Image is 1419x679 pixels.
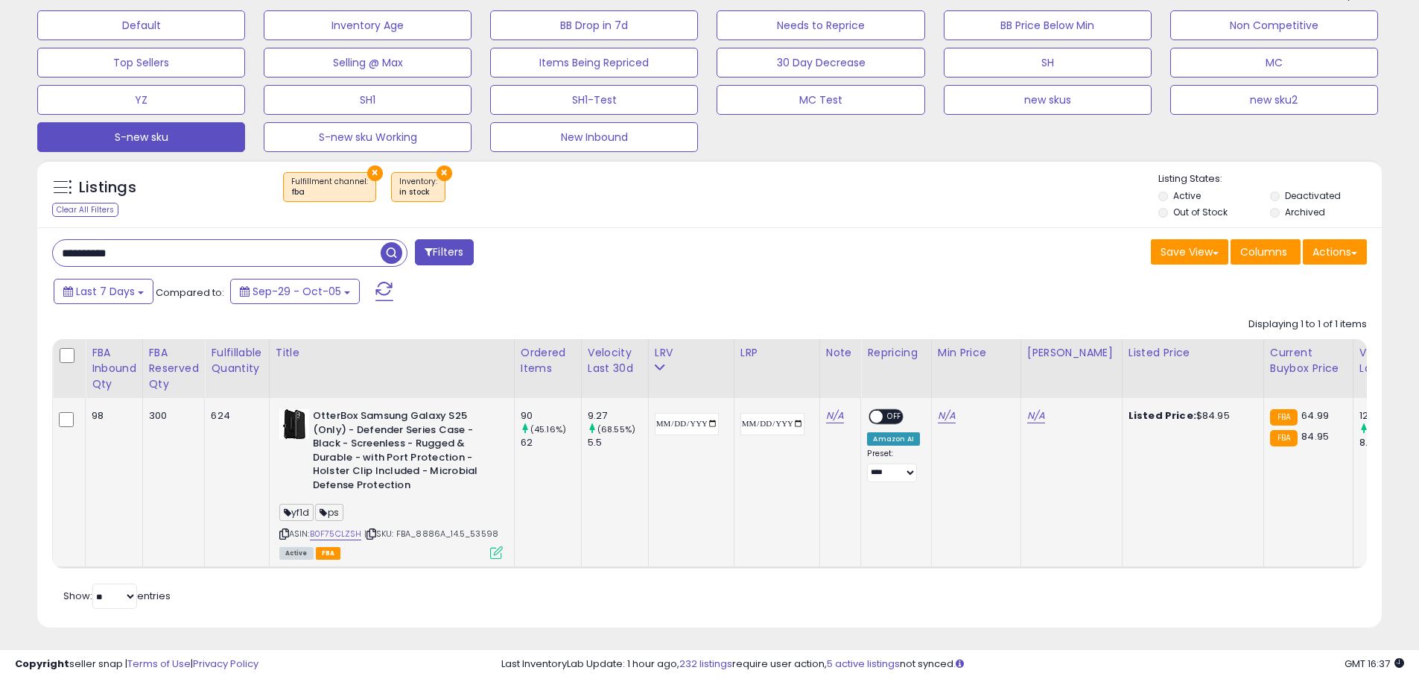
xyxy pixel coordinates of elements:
[883,411,907,423] span: OFF
[1285,206,1325,218] label: Archived
[37,48,245,78] button: Top Sellers
[501,657,1404,672] div: Last InventoryLab Update: 1 hour ago, require user action, not synced.
[316,547,341,560] span: FBA
[490,85,698,115] button: SH1-Test
[1270,345,1347,376] div: Current Buybox Price
[521,345,575,376] div: Ordered Items
[264,10,472,40] button: Inventory Age
[364,528,499,540] span: | SKU: FBA_8886A_14.5_53598
[588,345,642,376] div: Velocity Last 30d
[279,409,309,439] img: 41KAGN8y85L._SL40_.jpg
[1128,408,1196,423] b: Listed Price:
[193,657,258,671] a: Privacy Policy
[1128,345,1257,361] div: Listed Price
[92,409,131,423] div: 98
[1231,239,1301,265] button: Columns
[37,122,245,152] button: S-new sku
[313,409,494,496] b: OtterBox Samsung Galaxy S25 (Only) - Defender Series Case - Black - Screenless - Rugged & Durable...
[944,10,1152,40] button: BB Price Below Min
[156,285,224,300] span: Compared to:
[717,85,924,115] button: MC Test
[211,409,257,423] div: 624
[1301,429,1329,443] span: 84.95
[79,177,136,198] h5: Listings
[1173,206,1228,218] label: Out of Stock
[1248,318,1367,332] div: Displaying 1 to 1 of 1 items
[1158,172,1382,186] p: Listing States:
[588,409,648,423] div: 9.27
[437,165,452,181] button: ×
[291,176,368,198] span: Fulfillment channel :
[415,239,473,265] button: Filters
[826,345,855,361] div: Note
[1270,409,1298,426] small: FBA
[279,547,314,560] span: All listings currently available for purchase on Amazon
[1170,48,1378,78] button: MC
[530,423,566,435] small: (45.16%)
[867,449,919,482] div: Preset:
[648,339,734,398] th: CSV column name: cust_attr_1_LRV
[521,436,581,449] div: 62
[92,345,136,392] div: FBA inbound Qty
[938,408,956,423] a: N/A
[938,345,1015,361] div: Min Price
[740,345,813,361] div: LRP
[944,85,1152,115] button: new skus
[63,589,171,603] span: Show: entries
[1270,430,1298,446] small: FBA
[264,48,472,78] button: Selling @ Max
[717,10,924,40] button: Needs to Reprice
[490,48,698,78] button: Items Being Repriced
[734,339,819,398] th: CSV column name: cust_attr_2_LRP
[597,423,635,435] small: (68.55%)
[1285,189,1341,202] label: Deactivated
[149,345,199,392] div: FBA Reserved Qty
[1151,239,1228,265] button: Save View
[679,657,732,671] a: 232 listings
[276,345,508,361] div: Title
[655,345,728,361] div: LRV
[127,657,191,671] a: Terms of Use
[867,345,924,361] div: Repricing
[490,10,698,40] button: BB Drop in 7d
[211,345,262,376] div: Fulfillable Quantity
[867,432,919,446] div: Amazon AI
[521,409,581,423] div: 90
[264,85,472,115] button: SH1
[279,409,503,558] div: ASIN:
[399,187,437,198] div: in stock
[1359,345,1414,376] div: Velocity Last 7d
[1027,345,1116,361] div: [PERSON_NAME]
[15,657,258,672] div: seller snap | |
[399,176,437,198] span: Inventory :
[1240,244,1287,259] span: Columns
[1301,408,1329,423] span: 64.99
[37,85,245,115] button: YZ
[54,279,153,304] button: Last 7 Days
[291,187,368,198] div: fba
[253,284,341,299] span: Sep-29 - Oct-05
[1303,239,1367,265] button: Actions
[1170,85,1378,115] button: new sku2
[826,408,844,423] a: N/A
[367,165,383,181] button: ×
[1128,409,1252,423] div: $84.95
[588,436,648,449] div: 5.5
[944,48,1152,78] button: SH
[76,284,135,299] span: Last 7 Days
[149,409,194,423] div: 300
[52,203,118,217] div: Clear All Filters
[490,122,698,152] button: New Inbound
[37,10,245,40] button: Default
[264,122,472,152] button: S-new sku Working
[1173,189,1201,202] label: Active
[1170,10,1378,40] button: Non Competitive
[717,48,924,78] button: 30 Day Decrease
[1345,657,1404,671] span: 2025-10-13 16:37 GMT
[279,504,314,521] span: yf1d
[315,504,343,521] span: ps
[1027,408,1045,423] a: N/A
[15,657,69,671] strong: Copyright
[230,279,360,304] button: Sep-29 - Oct-05
[310,528,362,540] a: B0F75CLZSH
